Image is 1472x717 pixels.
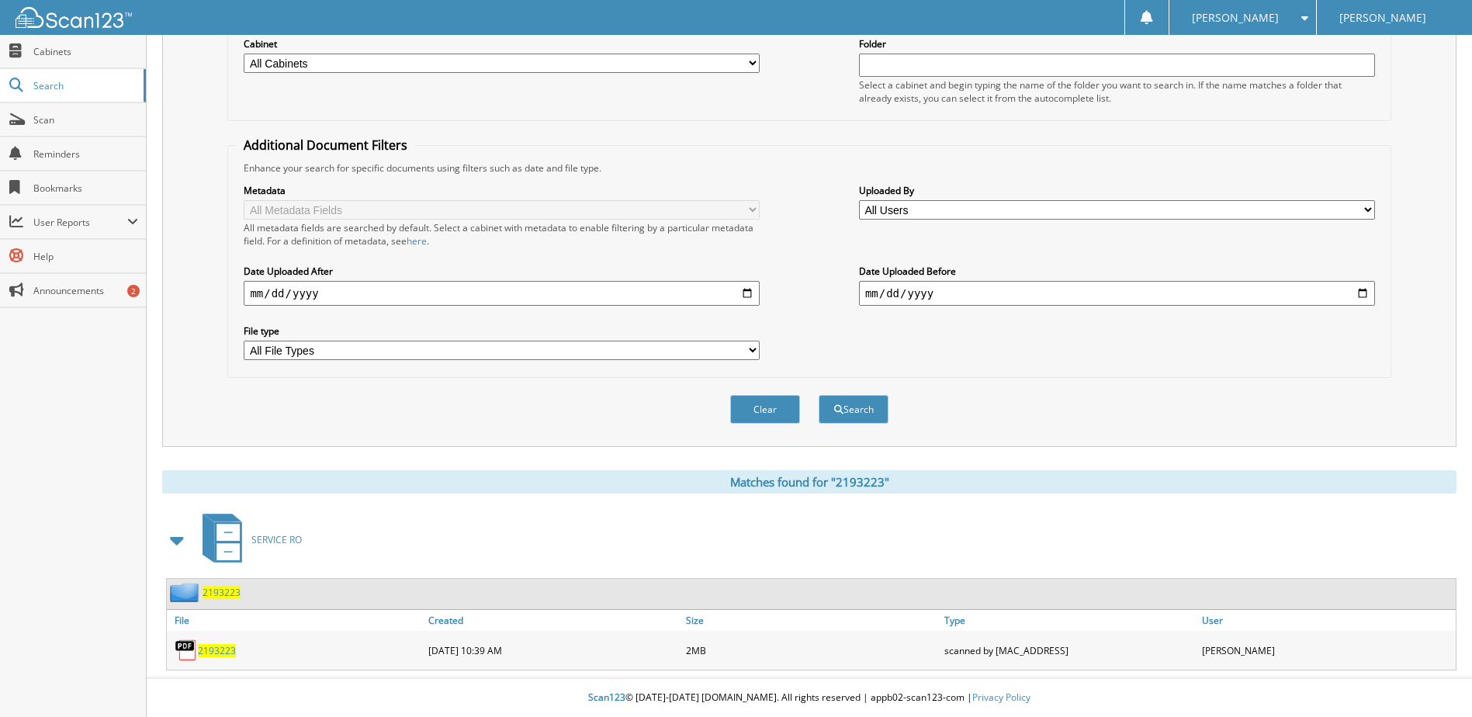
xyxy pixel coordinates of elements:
[33,147,138,161] span: Reminders
[244,37,760,50] label: Cabinet
[1339,13,1426,23] span: [PERSON_NAME]
[170,583,203,602] img: folder2.png
[859,37,1375,50] label: Folder
[33,45,138,58] span: Cabinets
[859,281,1375,306] input: end
[859,78,1375,105] div: Select a cabinet and begin typing the name of the folder you want to search in. If the name match...
[859,265,1375,278] label: Date Uploaded Before
[147,679,1472,717] div: © [DATE]-[DATE] [DOMAIN_NAME]. All rights reserved | appb02-scan123-com |
[167,610,424,631] a: File
[940,610,1198,631] a: Type
[33,250,138,263] span: Help
[193,509,302,570] a: SERVICE RO
[940,635,1198,666] div: scanned by [MAC_ADDRESS]
[251,533,302,546] span: SERVICE RO
[33,284,138,297] span: Announcements
[424,635,682,666] div: [DATE] 10:39 AM
[175,639,198,662] img: PDF.png
[244,221,760,248] div: All metadata fields are searched by default. Select a cabinet with metadata to enable filtering b...
[33,113,138,126] span: Scan
[162,470,1456,494] div: Matches found for "2193223"
[819,395,888,424] button: Search
[33,79,136,92] span: Search
[1198,610,1456,631] a: User
[236,161,1382,175] div: Enhance your search for specific documents using filters such as date and file type.
[236,137,415,154] legend: Additional Document Filters
[244,324,760,338] label: File type
[127,285,140,297] div: 2
[682,635,940,666] div: 2MB
[682,610,940,631] a: Size
[244,265,760,278] label: Date Uploaded After
[407,234,427,248] a: here
[244,281,760,306] input: start
[16,7,132,28] img: scan123-logo-white.svg
[972,691,1030,704] a: Privacy Policy
[1198,635,1456,666] div: [PERSON_NAME]
[730,395,800,424] button: Clear
[588,691,625,704] span: Scan123
[1192,13,1279,23] span: [PERSON_NAME]
[244,184,760,197] label: Metadata
[424,610,682,631] a: Created
[33,216,127,229] span: User Reports
[859,184,1375,197] label: Uploaded By
[198,644,236,657] a: 2193223
[203,586,241,599] a: 2193223
[33,182,138,195] span: Bookmarks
